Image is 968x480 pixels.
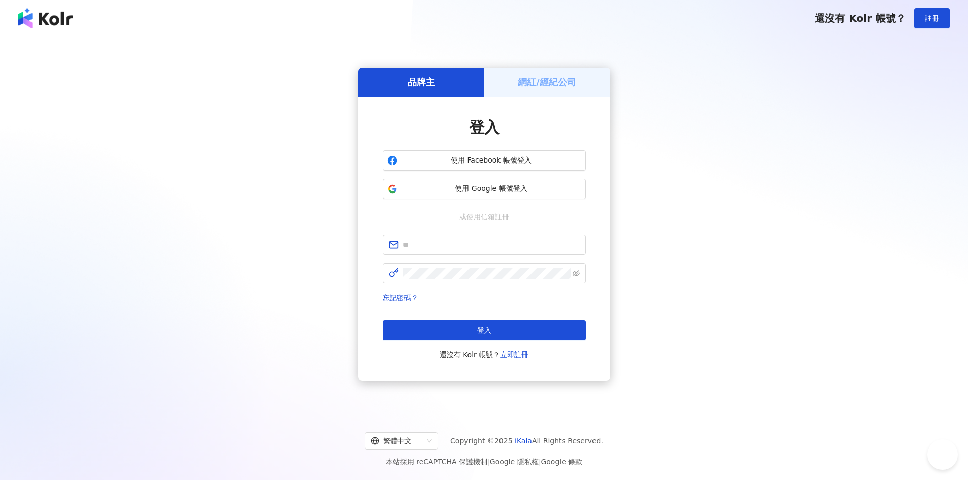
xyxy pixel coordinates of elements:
[515,437,532,445] a: iKala
[383,179,586,199] button: 使用 Google 帳號登入
[927,439,958,470] iframe: Help Scout Beacon - Open
[18,8,73,28] img: logo
[469,118,499,136] span: 登入
[518,76,576,88] h5: 網紅/經紀公司
[539,458,541,466] span: |
[401,184,581,194] span: 使用 Google 帳號登入
[408,76,435,88] h5: 品牌主
[815,12,906,24] span: 還沒有 Kolr 帳號？
[401,155,581,166] span: 使用 Facebook 帳號登入
[477,326,491,334] span: 登入
[383,320,586,340] button: 登入
[541,458,582,466] a: Google 條款
[452,211,516,222] span: 或使用信箱註冊
[383,150,586,171] button: 使用 Facebook 帳號登入
[914,8,950,28] button: 註冊
[500,350,528,359] a: 立即註冊
[573,270,580,277] span: eye-invisible
[925,14,939,22] span: 註冊
[383,294,418,302] a: 忘記密碼？
[487,458,490,466] span: |
[440,348,529,361] span: 還沒有 Kolr 帳號？
[490,458,539,466] a: Google 隱私權
[371,433,423,449] div: 繁體中文
[386,456,582,468] span: 本站採用 reCAPTCHA 保護機制
[450,435,603,447] span: Copyright © 2025 All Rights Reserved.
